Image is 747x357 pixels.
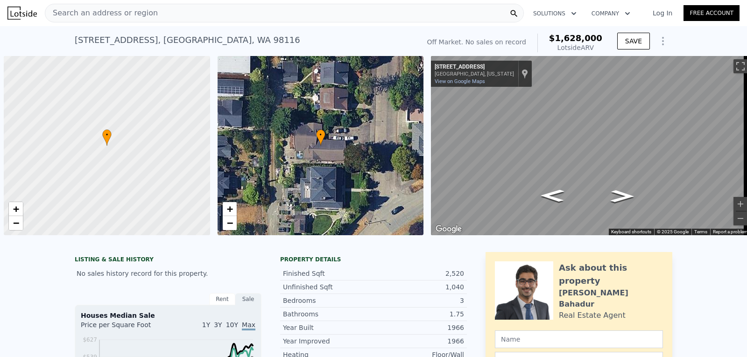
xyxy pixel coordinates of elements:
[202,321,210,329] span: 1Y
[373,336,464,346] div: 1966
[209,293,235,305] div: Rent
[549,43,602,52] div: Lotside ARV
[600,187,644,205] path: Go North, 45th Ave SW
[435,78,485,84] a: View on Google Maps
[617,33,650,49] button: SAVE
[81,311,255,320] div: Houses Median Sale
[435,63,514,71] div: [STREET_ADDRESS]
[283,309,373,319] div: Bathrooms
[45,7,158,19] span: Search an address or region
[427,37,526,47] div: Off Market. No sales on record
[433,223,464,235] a: Open this area in Google Maps (opens a new window)
[223,202,237,216] a: Zoom in
[559,261,663,287] div: Ask about this property
[75,256,261,265] div: LISTING & SALE HISTORY
[283,323,373,332] div: Year Built
[283,269,373,278] div: Finished Sqft
[83,336,97,343] tspan: $627
[657,229,689,234] span: © 2025 Google
[214,321,222,329] span: 3Y
[559,310,626,321] div: Real Estate Agent
[226,217,233,229] span: −
[373,296,464,305] div: 3
[684,5,740,21] a: Free Account
[283,336,373,346] div: Year Improved
[373,282,464,292] div: 1,040
[559,287,663,310] div: [PERSON_NAME] Bahadur
[226,203,233,215] span: +
[102,129,112,146] div: •
[13,203,19,215] span: +
[235,293,261,305] div: Sale
[433,223,464,235] img: Google
[223,216,237,230] a: Zoom out
[373,269,464,278] div: 2,520
[521,69,528,79] a: Show location on map
[283,296,373,305] div: Bedrooms
[531,187,574,205] path: Go South, 45th Ave SW
[283,282,373,292] div: Unfinished Sqft
[654,32,672,50] button: Show Options
[694,229,707,234] a: Terms
[242,321,255,330] span: Max
[280,256,467,263] div: Property details
[549,33,602,43] span: $1,628,000
[373,323,464,332] div: 1966
[226,321,238,329] span: 10Y
[316,129,325,146] div: •
[316,131,325,139] span: •
[373,309,464,319] div: 1.75
[584,5,638,22] button: Company
[9,202,23,216] a: Zoom in
[526,5,584,22] button: Solutions
[75,265,261,282] div: No sales history record for this property.
[81,320,168,335] div: Price per Square Foot
[435,71,514,77] div: [GEOGRAPHIC_DATA], [US_STATE]
[102,131,112,139] span: •
[641,8,684,18] a: Log In
[495,330,663,348] input: Name
[7,7,37,20] img: Lotside
[13,217,19,229] span: −
[75,34,300,47] div: [STREET_ADDRESS] , [GEOGRAPHIC_DATA] , WA 98116
[611,229,651,235] button: Keyboard shortcuts
[9,216,23,230] a: Zoom out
